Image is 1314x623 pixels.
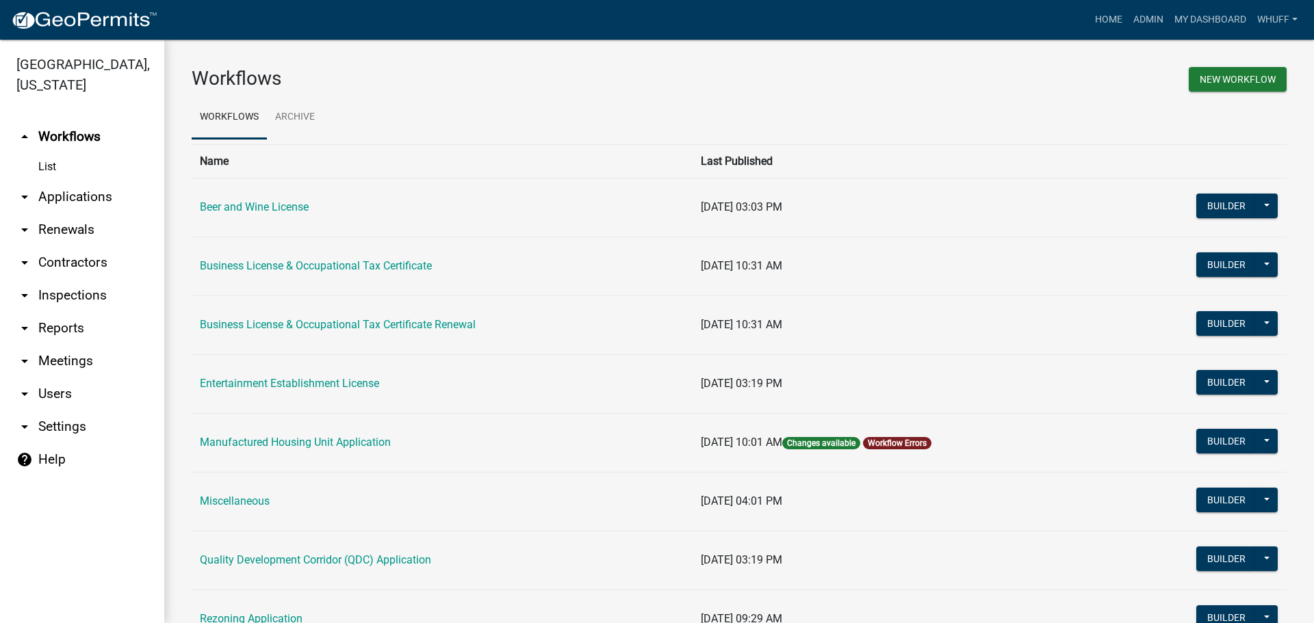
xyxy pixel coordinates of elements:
i: arrow_drop_down [16,222,33,238]
i: arrow_drop_down [16,353,33,369]
a: Miscellaneous [200,494,270,507]
span: [DATE] 03:03 PM [701,200,782,213]
i: arrow_drop_down [16,419,33,435]
th: Name [192,144,693,178]
span: [DATE] 10:31 AM [701,259,782,272]
i: arrow_drop_down [16,320,33,336]
a: Manufactured Housing Unit Application [200,436,391,449]
span: [DATE] 10:01 AM [701,436,782,449]
a: Business License & Occupational Tax Certificate Renewal [200,318,476,331]
button: Builder [1196,194,1257,218]
button: Builder [1196,311,1257,336]
button: Builder [1196,546,1257,571]
span: [DATE] 03:19 PM [701,377,782,390]
a: Archive [267,96,323,140]
span: Changes available [782,437,860,449]
a: Workflows [192,96,267,140]
h3: Workflows [192,67,729,90]
button: New Workflow [1189,67,1287,92]
i: help [16,451,33,468]
button: Builder [1196,252,1257,277]
a: Business License & Occupational Tax Certificate [200,259,432,272]
button: Builder [1196,488,1257,512]
a: Quality Development Corridor (QDC) Application [200,553,431,566]
span: [DATE] 03:19 PM [701,553,782,566]
a: whuff [1252,7,1303,33]
th: Last Published [693,144,1117,178]
span: [DATE] 04:01 PM [701,494,782,507]
a: Beer and Wine License [200,200,309,213]
button: Builder [1196,429,1257,453]
i: arrow_drop_up [16,129,33,145]
i: arrow_drop_down [16,287,33,304]
span: [DATE] 10:31 AM [701,318,782,331]
a: My Dashboard [1169,7,1252,33]
a: Admin [1128,7,1169,33]
i: arrow_drop_down [16,386,33,402]
a: Home [1090,7,1128,33]
i: arrow_drop_down [16,254,33,271]
i: arrow_drop_down [16,189,33,205]
button: Builder [1196,370,1257,395]
a: Workflow Errors [868,438,927,448]
a: Entertainment Establishment License [200,377,379,390]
